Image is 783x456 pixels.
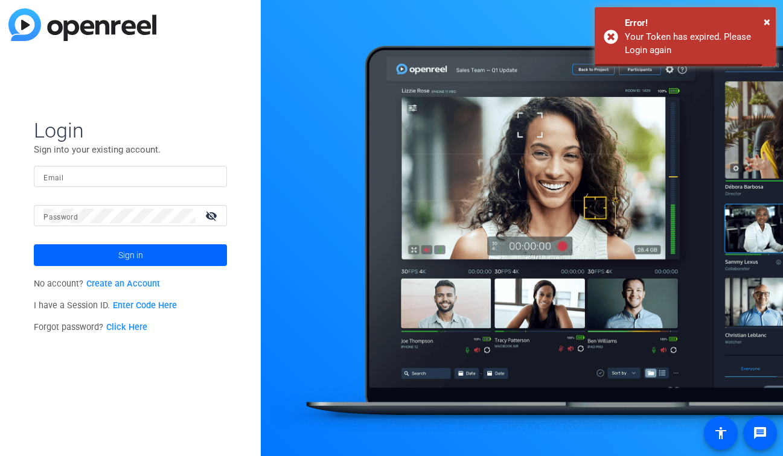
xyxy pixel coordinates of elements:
[198,207,227,224] mat-icon: visibility_off
[43,174,63,182] mat-label: Email
[8,8,156,41] img: blue-gradient.svg
[34,244,227,266] button: Sign in
[625,16,767,30] div: Error!
[714,426,728,440] mat-icon: accessibility
[86,279,160,289] a: Create an Account
[753,426,767,440] mat-icon: message
[34,279,160,289] span: No account?
[764,13,770,31] button: Close
[34,300,177,311] span: I have a Session ID.
[625,30,767,57] div: Your Token has expired. Please Login again
[34,143,227,156] p: Sign into your existing account.
[43,169,217,184] input: Enter Email Address
[118,240,143,270] span: Sign in
[43,213,78,221] mat-label: Password
[113,300,177,311] a: Enter Code Here
[106,322,147,332] a: Click Here
[34,118,227,143] span: Login
[34,322,147,332] span: Forgot password?
[764,14,770,29] span: ×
